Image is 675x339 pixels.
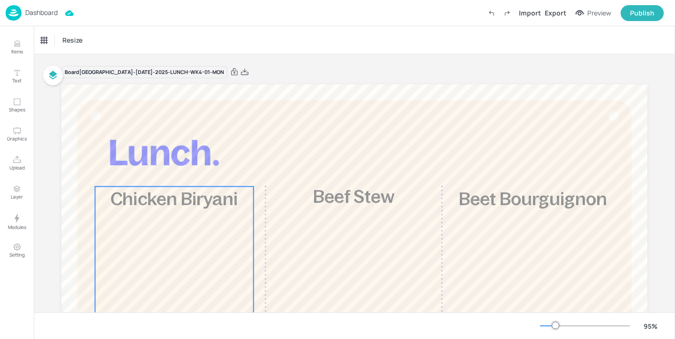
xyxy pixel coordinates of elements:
[630,8,654,18] div: Publish
[25,9,58,16] p: Dashboard
[499,5,515,21] label: Redo (Ctrl + Y)
[313,187,394,206] span: Beef Stew
[483,5,499,21] label: Undo (Ctrl + Z)
[570,6,617,20] button: Preview
[111,189,238,209] span: Chicken Biryani
[459,189,607,209] span: Beet Bourguignon
[639,321,662,331] div: 95 %
[6,5,22,21] img: logo-86c26b7e.jpg
[621,5,664,21] button: Publish
[519,8,541,18] div: Import
[60,35,84,45] span: Resize
[61,66,227,79] div: Board [GEOGRAPHIC_DATA]-[DATE]-2025-LUNCH-WK4-01-MON
[545,8,566,18] div: Export
[587,8,611,18] div: Preview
